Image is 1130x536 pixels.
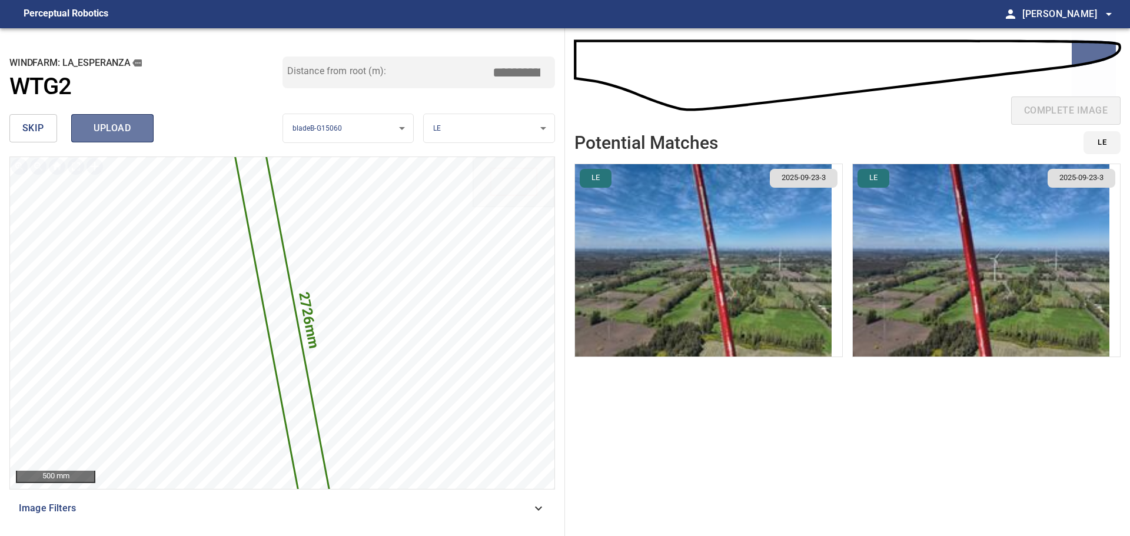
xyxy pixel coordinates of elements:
span: person [1003,7,1018,21]
div: Go home [48,157,67,176]
span: 2025-09-23-3 [1052,172,1111,184]
div: Zoom out [29,157,48,176]
a: WTG2 [9,73,282,101]
span: upload [84,120,141,137]
button: LE [858,169,889,188]
span: LE [1098,136,1106,149]
h2: windfarm: La_Esperanza [9,56,282,69]
span: arrow_drop_down [1102,7,1116,21]
span: skip [22,120,44,137]
text: 2726mm [295,290,322,349]
div: Toggle selection [85,157,104,176]
span: LE [584,172,607,184]
div: id [1076,131,1121,154]
h2: Potential Matches [574,133,718,152]
img: La_Esperanza/WTG2/2025-09-23-3/2025-09-25-2/inspectionData/image21wp23.jpg [575,164,832,357]
button: skip [9,114,57,142]
span: Image Filters [19,501,531,515]
div: Image Filters [9,494,555,522]
span: LE [433,124,441,132]
span: bladeB-G15060 [293,124,343,132]
span: [PERSON_NAME] [1022,6,1116,22]
button: copy message details [131,56,144,69]
button: upload [71,114,154,142]
button: LE [1084,131,1121,154]
figcaption: Perceptual Robotics [24,5,108,24]
div: bladeB-G15060 [283,114,414,144]
div: Zoom in [10,157,29,176]
div: LE [424,114,554,144]
button: [PERSON_NAME] [1018,2,1116,26]
span: LE [862,172,885,184]
span: 2025-09-23-3 [775,172,833,184]
h1: WTG2 [9,73,72,101]
label: Distance from root (m): [287,66,386,76]
button: LE [580,169,611,188]
img: La_Esperanza/WTG2/2025-09-23-3/2025-09-25-2/inspectionData/image20wp22.jpg [853,164,1109,357]
div: Toggle full page [67,157,85,176]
